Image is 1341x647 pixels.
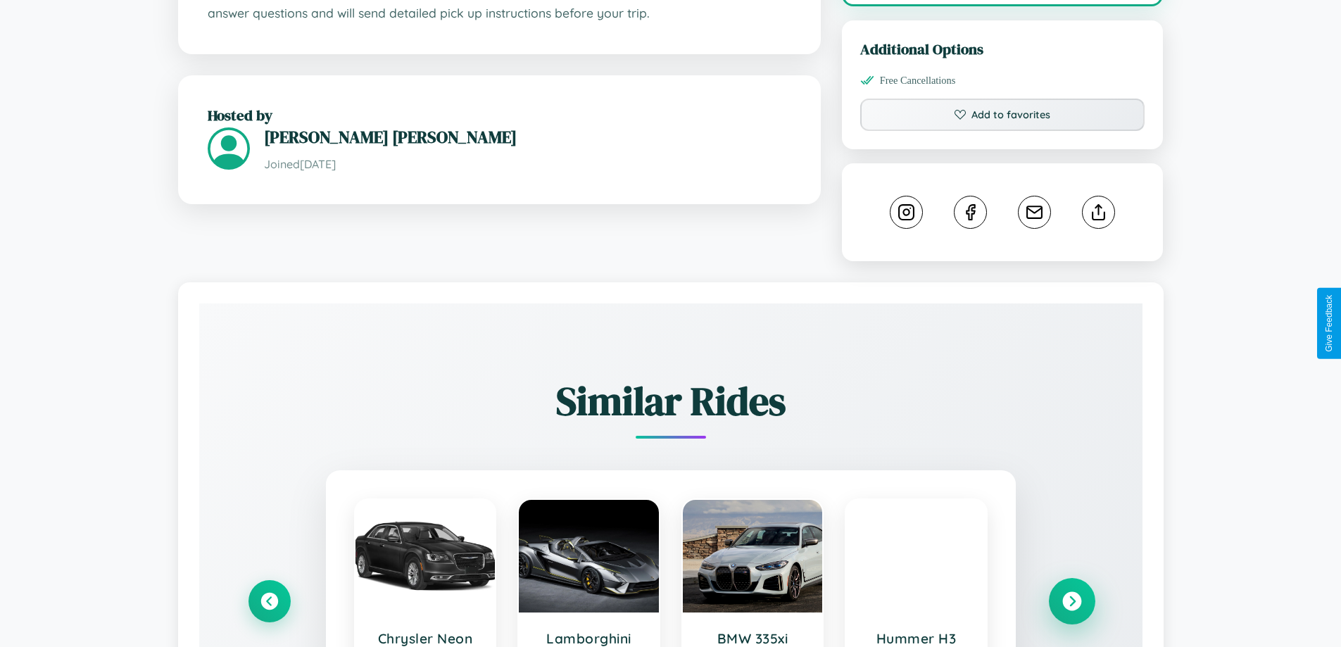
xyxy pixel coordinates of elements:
[880,75,956,87] span: Free Cancellations
[370,630,481,647] h3: Chrysler Neon
[697,630,809,647] h3: BMW 335xi
[264,154,791,175] p: Joined [DATE]
[860,630,972,647] h3: Hummer H3
[264,125,791,149] h3: [PERSON_NAME] [PERSON_NAME]
[860,39,1145,59] h3: Additional Options
[860,99,1145,131] button: Add to favorites
[248,374,1093,428] h2: Similar Rides
[1324,295,1334,352] div: Give Feedback
[208,105,791,125] h2: Hosted by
